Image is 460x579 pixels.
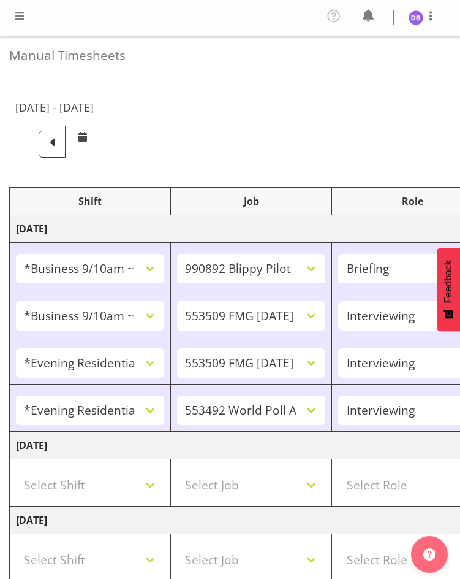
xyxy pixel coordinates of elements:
h4: Manual Timesheets [9,48,451,63]
div: Shift [16,194,164,209]
h5: [DATE] - [DATE] [15,101,94,114]
span: Feedback [443,260,454,303]
img: dawn-belshaw1857.jpg [409,10,423,25]
img: help-xxl-2.png [423,548,435,561]
button: Feedback - Show survey [437,248,460,331]
div: Job [177,194,325,209]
